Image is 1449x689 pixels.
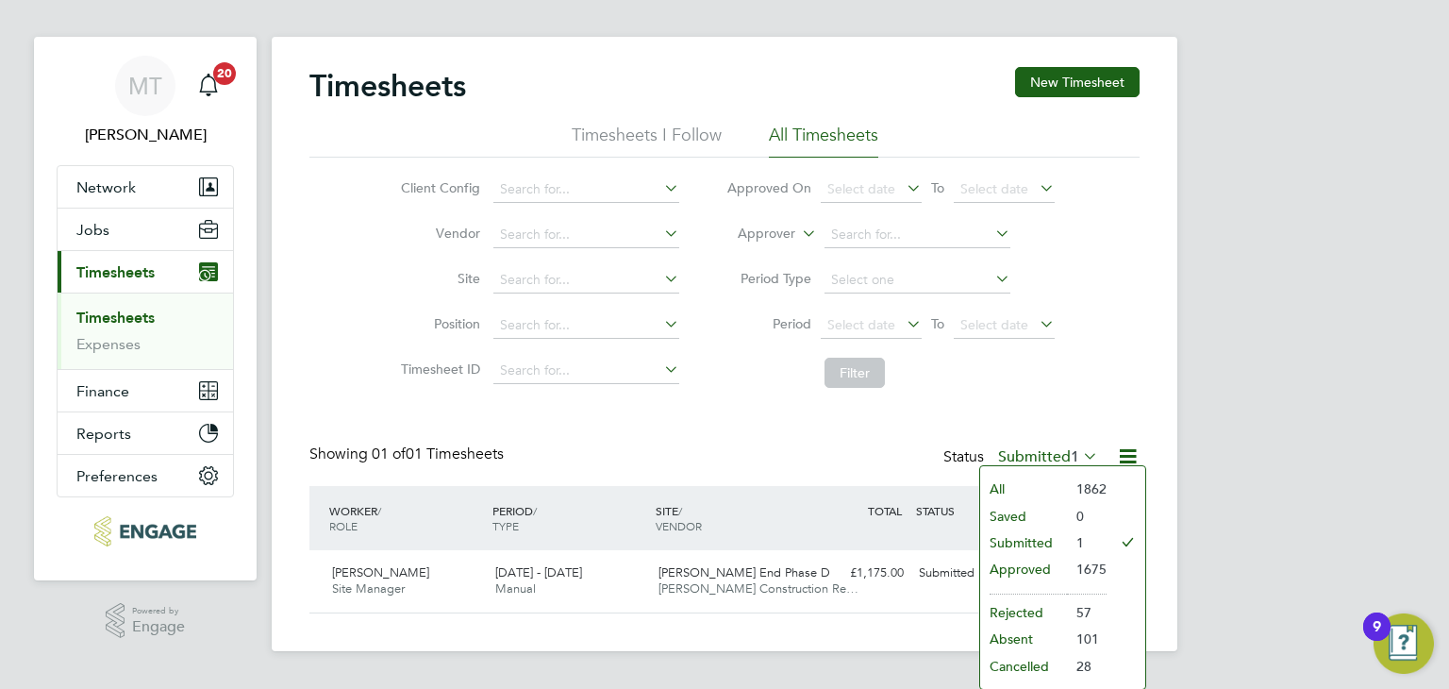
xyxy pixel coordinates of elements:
[132,619,185,635] span: Engage
[1067,599,1107,626] li: 57
[658,580,858,597] span: [PERSON_NAME] Construction Re…
[495,564,582,580] span: [DATE] - [DATE]
[1067,476,1107,502] li: 1862
[1015,67,1140,97] button: New Timesheet
[106,603,186,639] a: Powered byEngage
[76,263,155,281] span: Timesheets
[34,37,257,580] nav: Main navigation
[332,564,429,580] span: [PERSON_NAME]
[533,503,537,518] span: /
[824,358,885,388] button: Filter
[1067,503,1107,529] li: 0
[57,516,234,546] a: Go to home page
[76,335,141,353] a: Expenses
[492,518,519,533] span: TYPE
[94,516,195,546] img: acr-ltd-logo-retina.png
[827,180,895,197] span: Select date
[329,518,358,533] span: ROLE
[943,445,1102,471] div: Status
[395,225,480,242] label: Vendor
[128,74,162,98] span: MT
[57,124,234,146] span: Martina Taylor
[58,251,233,293] button: Timesheets
[493,267,679,294] input: Search for...
[1374,613,1434,674] button: Open Resource Center, 9 new notifications
[911,494,1009,528] div: STATUS
[395,361,480,378] label: Timesheet ID
[827,316,895,333] span: Select date
[911,558,1009,589] div: Submitted
[813,558,911,589] div: £1,175.00
[925,176,950,200] span: To
[651,494,814,543] div: SITE
[76,425,131,443] span: Reports
[488,494,651,543] div: PERIOD
[372,445,504,463] span: 01 Timesheets
[1067,556,1107,582] li: 1675
[493,358,679,384] input: Search for...
[726,179,811,196] label: Approved On
[372,445,406,463] span: 01 of
[76,178,136,196] span: Network
[76,221,109,239] span: Jobs
[824,267,1010,294] input: Select one
[1067,529,1107,556] li: 1
[658,564,830,580] span: [PERSON_NAME] End Phase D
[58,209,233,250] button: Jobs
[57,56,234,146] a: MT[PERSON_NAME]
[309,67,466,105] h2: Timesheets
[980,626,1067,652] li: Absent
[377,503,381,518] span: /
[58,166,233,208] button: Network
[495,580,536,597] span: Manual
[980,503,1067,529] li: Saved
[58,293,233,369] div: Timesheets
[1071,447,1079,466] span: 1
[1067,653,1107,680] li: 28
[493,176,679,203] input: Search for...
[710,225,795,244] label: Approver
[726,315,811,332] label: Period
[190,56,227,116] a: 20
[678,503,682,518] span: /
[980,653,1067,680] li: Cancelled
[656,518,702,533] span: VENDOR
[76,467,158,485] span: Preferences
[726,270,811,287] label: Period Type
[960,180,1028,197] span: Select date
[325,494,488,543] div: WORKER
[58,370,233,412] button: Finance
[980,599,1067,626] li: Rejected
[824,222,1010,248] input: Search for...
[980,476,1067,502] li: All
[395,270,480,287] label: Site
[980,556,1067,582] li: Approved
[213,62,236,85] span: 20
[998,447,1098,466] label: Submitted
[58,455,233,496] button: Preferences
[1067,626,1107,652] li: 101
[132,603,185,619] span: Powered by
[769,124,878,158] li: All Timesheets
[493,222,679,248] input: Search for...
[76,309,155,327] a: Timesheets
[309,445,508,464] div: Showing
[960,316,1028,333] span: Select date
[980,529,1067,556] li: Submitted
[76,382,129,400] span: Finance
[395,179,480,196] label: Client Config
[332,580,405,597] span: Site Manager
[1373,627,1381,651] div: 9
[868,503,902,518] span: TOTAL
[493,312,679,339] input: Search for...
[925,311,950,336] span: To
[395,315,480,332] label: Position
[58,412,233,454] button: Reports
[572,124,722,158] li: Timesheets I Follow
